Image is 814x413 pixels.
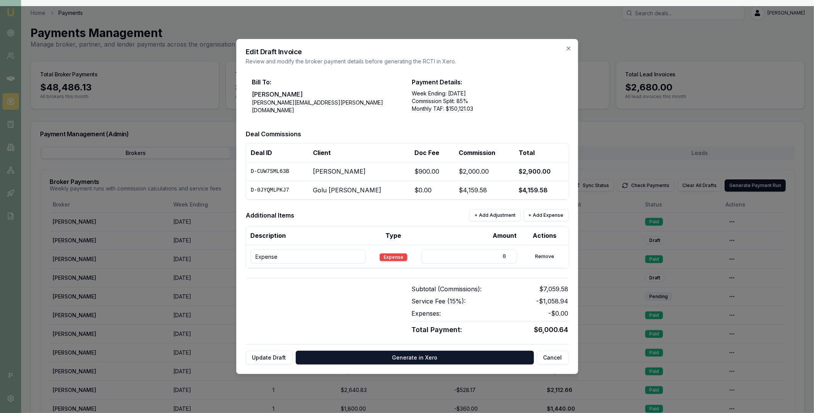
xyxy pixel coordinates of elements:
button: + Add Expense [524,209,569,221]
td: Golu [PERSON_NAME] [308,181,410,200]
th: Amount [417,226,521,245]
h3: Payment Details: [412,77,563,87]
span: $7,059.58 [540,284,569,294]
span: Total Payment: [412,324,463,335]
td: $4,159.58 [514,181,568,200]
span: $6,000.64 [534,324,569,335]
p: Monthly TAF: $ 150,121.03 [412,105,563,113]
span: Expenses: [412,309,441,318]
th: Commission [454,144,514,162]
p: Week Ending: [DATE] [412,90,563,97]
button: + Add Adjustment [469,209,521,221]
td: $4,159.58 [454,181,514,200]
th: Doc Fee [410,144,454,162]
p: [PERSON_NAME] [252,90,403,99]
div: Expense [379,253,408,261]
button: Cancel [537,351,569,365]
button: Remove [530,250,559,263]
button: Generate in Xero [296,351,534,365]
span: Service Fee ( 15 %): [412,297,466,306]
h3: Bill To: [252,77,403,87]
th: Deal ID [246,144,308,162]
td: $0.00 [410,181,454,200]
h2: Edit Draft Invoice [246,48,569,55]
span: Subtotal (Commissions): [412,284,482,294]
th: Total [514,144,568,162]
td: [PERSON_NAME] [308,162,410,181]
span: - $1,058.94 [537,297,569,306]
button: Update Draft [246,351,293,365]
h3: Deal Commissions [246,129,569,139]
p: Commission Split: 85 % [412,97,563,105]
th: Description [246,226,370,245]
th: Actions [521,226,568,245]
td: D-0JYQMLPKJ7 [246,181,308,200]
th: Client [308,144,410,162]
input: Enter description [251,250,366,263]
td: D-CUW7SML63B [246,162,308,181]
p: [PERSON_NAME][EMAIL_ADDRESS][PERSON_NAME][DOMAIN_NAME] [252,99,403,114]
h3: Additional Items [246,211,294,220]
span: - $0.00 [549,309,569,318]
td: $2,900.00 [514,162,568,181]
td: $900.00 [410,162,454,181]
th: Type [370,226,417,245]
td: $2,000.00 [454,162,514,181]
p: Review and modify the broker payment details before generating the RCTI in Xero. [246,58,569,65]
